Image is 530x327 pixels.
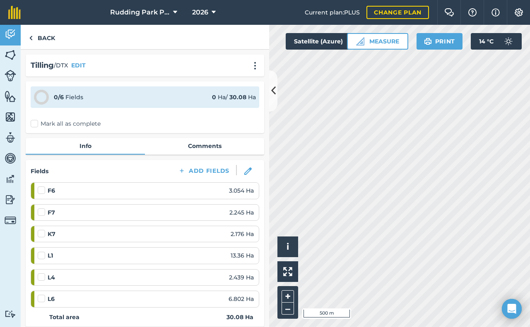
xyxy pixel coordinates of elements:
strong: F6 [48,186,55,195]
img: svg+xml;base64,PHN2ZyB4bWxucz0iaHR0cDovL3d3dy53My5vcmcvMjAwMC9zdmciIHdpZHRoPSI1NiIgaGVpZ2h0PSI2MC... [5,111,16,123]
img: svg+xml;base64,PD94bWwgdmVyc2lvbj0iMS4wIiBlbmNvZGluZz0idXRmLTgiPz4KPCEtLSBHZW5lcmF0b3I6IEFkb2JlIE... [5,70,16,81]
button: 14 °C [471,33,522,50]
button: i [277,236,298,257]
label: Mark all as complete [31,119,101,128]
strong: K7 [48,229,55,239]
img: fieldmargin Logo [8,6,21,19]
strong: 30.08 [229,93,246,101]
strong: L1 [48,251,53,260]
span: Current plan : PLUS [305,8,360,17]
img: svg+xml;base64,PD94bWwgdmVyc2lvbj0iMS4wIiBlbmNvZGluZz0idXRmLTgiPz4KPCEtLSBHZW5lcmF0b3I6IEFkb2JlIE... [5,131,16,144]
div: Fields [54,93,83,102]
img: svg+xml;base64,PD94bWwgdmVyc2lvbj0iMS4wIiBlbmNvZGluZz0idXRmLTgiPz4KPCEtLSBHZW5lcmF0b3I6IEFkb2JlIE... [5,215,16,226]
strong: L4 [48,273,55,282]
img: svg+xml;base64,PD94bWwgdmVyc2lvbj0iMS4wIiBlbmNvZGluZz0idXRmLTgiPz4KPCEtLSBHZW5lcmF0b3I6IEFkb2JlIE... [5,28,16,41]
strong: 30.08 Ha [226,313,253,322]
img: svg+xml;base64,PD94bWwgdmVyc2lvbj0iMS4wIiBlbmNvZGluZz0idXRmLTgiPz4KPCEtLSBHZW5lcmF0b3I6IEFkb2JlIE... [5,152,16,165]
span: 2026 [192,7,208,17]
img: A cog icon [514,8,524,17]
strong: 0 [212,93,216,101]
img: svg+xml;base64,PD94bWwgdmVyc2lvbj0iMS4wIiBlbmNvZGluZz0idXRmLTgiPz4KPCEtLSBHZW5lcmF0b3I6IEFkb2JlIE... [5,173,16,185]
button: Satellite (Azure) [286,33,365,50]
span: 2.176 Ha [231,229,254,239]
img: Two speech bubbles overlapping with the left bubble in the forefront [444,8,454,17]
a: Back [21,25,63,49]
span: Rudding Park PFS [110,7,170,17]
strong: 0 / 6 [54,93,64,101]
img: svg+xml;base64,PHN2ZyB4bWxucz0iaHR0cDovL3d3dy53My5vcmcvMjAwMC9zdmciIHdpZHRoPSIyMCIgaGVpZ2h0PSIyNC... [250,62,260,70]
div: Open Intercom Messenger [502,299,522,319]
span: i [287,241,289,252]
img: A question mark icon [467,8,477,17]
img: svg+xml;base64,PHN2ZyB4bWxucz0iaHR0cDovL3d3dy53My5vcmcvMjAwMC9zdmciIHdpZHRoPSIxNyIgaGVpZ2h0PSIxNy... [491,7,500,17]
div: Ha / Ha [212,93,256,102]
img: svg+xml;base64,PHN2ZyB4bWxucz0iaHR0cDovL3d3dy53My5vcmcvMjAwMC9zdmciIHdpZHRoPSI5IiBoZWlnaHQ9IjI0Ii... [29,33,33,43]
span: / DTX [54,61,68,70]
a: Comments [145,138,264,154]
img: Four arrows, one pointing top left, one top right, one bottom right and the last bottom left [283,267,292,276]
span: 6.802 Ha [229,294,254,303]
img: svg+xml;base64,PHN2ZyB4bWxucz0iaHR0cDovL3d3dy53My5vcmcvMjAwMC9zdmciIHdpZHRoPSI1NiIgaGVpZ2h0PSI2MC... [5,90,16,103]
span: 14 ° C [479,33,494,50]
h4: Fields [31,167,48,176]
strong: F7 [48,208,55,217]
img: svg+xml;base64,PD94bWwgdmVyc2lvbj0iMS4wIiBlbmNvZGluZz0idXRmLTgiPz4KPCEtLSBHZW5lcmF0b3I6IEFkb2JlIE... [500,33,517,50]
span: 2.245 Ha [229,208,254,217]
span: 13.36 Ha [231,251,254,260]
img: Ruler icon [356,37,364,45]
button: Add Fields [171,165,236,177]
span: 3.054 Ha [229,186,254,195]
button: + [282,290,294,303]
a: Change plan [366,6,429,19]
img: svg+xml;base64,PHN2ZyB4bWxucz0iaHR0cDovL3d3dy53My5vcmcvMjAwMC9zdmciIHdpZHRoPSI1NiIgaGVpZ2h0PSI2MC... [5,49,16,61]
a: Info [26,138,145,154]
img: svg+xml;base64,PHN2ZyB4bWxucz0iaHR0cDovL3d3dy53My5vcmcvMjAwMC9zdmciIHdpZHRoPSIxOSIgaGVpZ2h0PSIyNC... [424,36,432,46]
img: svg+xml;base64,PD94bWwgdmVyc2lvbj0iMS4wIiBlbmNvZGluZz0idXRmLTgiPz4KPCEtLSBHZW5lcmF0b3I6IEFkb2JlIE... [5,310,16,318]
img: svg+xml;base64,PD94bWwgdmVyc2lvbj0iMS4wIiBlbmNvZGluZz0idXRmLTgiPz4KPCEtLSBHZW5lcmF0b3I6IEFkb2JlIE... [5,193,16,206]
strong: L6 [48,294,55,303]
button: Print [417,33,463,50]
button: EDIT [71,61,86,70]
button: Measure [347,33,408,50]
span: 2.439 Ha [229,273,254,282]
strong: Total area [49,313,79,322]
button: – [282,303,294,315]
img: svg+xml;base64,PHN2ZyB3aWR0aD0iMTgiIGhlaWdodD0iMTgiIHZpZXdCb3g9IjAgMCAxOCAxOCIgZmlsbD0ibm9uZSIgeG... [244,167,252,175]
h2: Tilling [31,60,54,72]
